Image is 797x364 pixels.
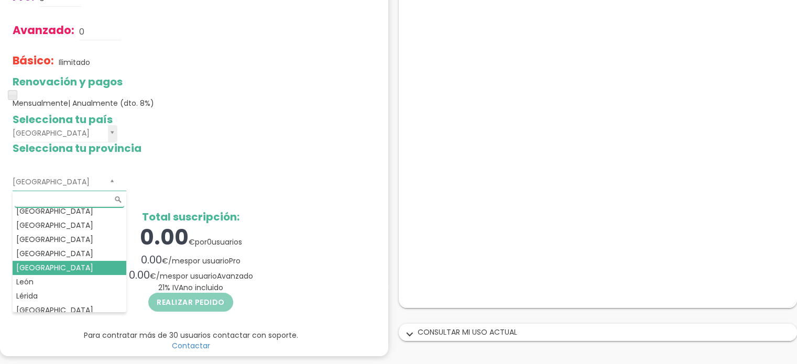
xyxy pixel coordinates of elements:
div: León [13,275,126,289]
div: [GEOGRAPHIC_DATA] [13,303,126,317]
div: [GEOGRAPHIC_DATA] [13,247,126,261]
div: [GEOGRAPHIC_DATA] [13,204,126,218]
div: [GEOGRAPHIC_DATA] [13,218,126,233]
div: [GEOGRAPHIC_DATA] [13,233,126,247]
div: [GEOGRAPHIC_DATA] [13,261,126,275]
div: Lérida [13,289,126,303]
